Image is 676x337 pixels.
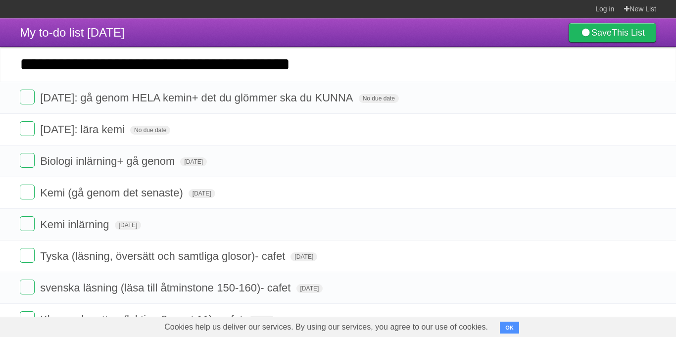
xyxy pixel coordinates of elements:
label: Done [20,121,35,136]
span: Kemi (gå genom det senaste) [40,187,186,199]
label: Done [20,90,35,104]
span: [DATE] [189,189,215,198]
span: [DATE] [296,284,323,293]
span: [DATE] [180,157,207,166]
span: svenska läsning (läsa till åtminstone 150-160)- cafet [40,282,293,294]
span: [DATE]: lära kemi [40,123,127,136]
b: This List [612,28,645,38]
button: OK [500,322,519,334]
span: [DATE] [248,316,275,325]
span: Klar med matten (lektion 8 samt 11)- cafet [40,313,245,326]
span: [DATE] [115,221,142,230]
span: My to-do list [DATE] [20,26,125,39]
label: Done [20,311,35,326]
label: Done [20,153,35,168]
span: [DATE] [290,252,317,261]
label: Done [20,280,35,294]
span: No due date [359,94,399,103]
label: Done [20,248,35,263]
span: Kemi inlärning [40,218,111,231]
label: Done [20,216,35,231]
label: Done [20,185,35,199]
span: Tyska (läsning, översätt och samtliga glosor)- cafet [40,250,288,262]
span: Biologi inlärning+ gå genom [40,155,177,167]
span: No due date [130,126,170,135]
span: Cookies help us deliver our services. By using our services, you agree to our use of cookies. [154,317,498,337]
span: [DATE]: gå genom HELA kemin+ det du glömmer ska du KUNNA [40,92,355,104]
a: SaveThis List [569,23,656,43]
